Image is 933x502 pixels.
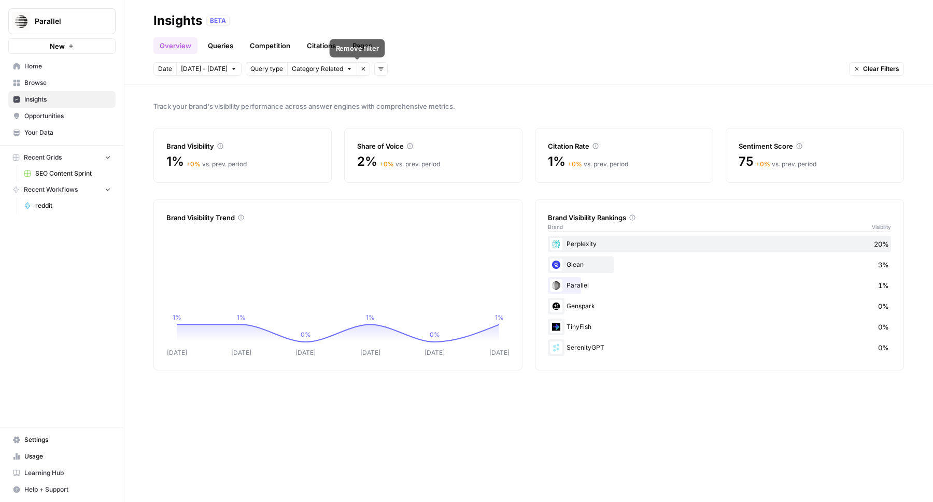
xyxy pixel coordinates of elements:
span: reddit [35,201,111,210]
tspan: [DATE] [295,349,316,356]
span: [DATE] - [DATE] [181,64,228,74]
div: Sentiment Score [739,141,891,151]
span: SEO Content Sprint [35,169,111,178]
tspan: [DATE] [231,349,251,356]
span: Track your brand's visibility performance across answer engines with comprehensive metrics. [153,101,904,111]
div: Send us a message [21,131,173,141]
a: SEO Content Sprint [19,165,116,182]
tspan: 0% [301,331,311,338]
div: Send us a message [10,122,197,150]
tspan: 1% [173,313,181,321]
img: Profile image for Engineering [131,17,151,37]
span: Date [158,64,172,74]
div: Share of Voice [357,141,510,151]
span: 1% [166,153,184,170]
div: vs. prev. period [756,160,816,169]
img: 4njby2xg3oi2lq7svbt75x6sachw [550,238,562,250]
span: Your Data [24,128,111,137]
button: Recent Grids [8,150,116,165]
span: Home [24,62,111,71]
span: 0% [878,301,889,311]
span: 3% [878,260,889,270]
a: reddit [19,197,116,214]
div: Perplexity [548,236,891,252]
span: 2% [357,153,377,170]
span: Learning Hub [24,468,111,478]
button: Help + Support [8,481,116,498]
div: Visit our Knowledge Base [21,164,174,175]
a: Your Data [8,124,116,141]
p: How can we help? [21,91,187,109]
span: 0% [878,342,889,353]
span: Clear Filters [863,64,899,74]
div: vs. prev. period [379,160,440,169]
span: Recent Workflows [24,185,78,194]
span: Settings [24,435,111,444]
div: Genspark [548,298,891,314]
button: Clear Filters [849,62,904,76]
img: Profile image for Manuel [150,17,171,37]
img: xzzqp6um5u5tch4f46td4r36a2nu [550,300,562,312]
span: Opportunities [24,111,111,121]
tspan: [DATE] [167,349,187,356]
img: Parallel Logo [12,12,31,31]
button: [DATE] - [DATE] [176,62,242,76]
div: Parallel [548,277,891,294]
div: BETA [206,16,230,26]
span: 0% [878,322,889,332]
div: Glean [548,256,891,273]
a: Queries [202,37,239,54]
img: 83t4tieyoqwejjbpwog4bdj0sla2 [550,279,562,292]
a: Pages [346,37,378,54]
div: Join our AI & SEO Builder's Community!Join our community of 1,000+ folks building the future of A... [11,295,196,345]
tspan: [DATE] [360,349,380,356]
a: Insights [8,91,116,108]
span: Parallel [35,16,97,26]
span: Browse [24,78,111,88]
span: + 0 % [379,160,394,168]
span: Insights [24,95,111,104]
span: Join our community of 1,000+ folks building the future of AI and SEO with AirOps. [21,315,181,335]
button: Category Related [287,62,357,76]
a: Usage [8,448,116,465]
div: Citation Rate [548,141,700,151]
div: Brand Visibility Trend [166,212,510,223]
span: 1% [548,153,566,170]
div: vs. prev. period [186,160,247,169]
button: Messages [104,323,207,365]
div: Join our AI & SEO Builder's Community! [21,304,186,314]
a: Opportunities [8,108,116,124]
span: New [50,41,65,51]
div: vs. prev. period [568,160,628,169]
a: Home [8,58,116,75]
div: Brand Visibility Rankings [548,212,891,223]
span: Visibility [872,223,891,231]
tspan: 0% [430,331,440,338]
span: + 0 % [186,160,201,168]
img: opdhyqjq9e9v6genfq59ut7sdua2 [550,259,562,271]
a: Browse [8,75,116,91]
div: SerenityGPT [548,339,891,356]
div: Insights [153,12,202,29]
a: Learning Hub [8,465,116,481]
span: 1% [878,280,889,291]
div: Brand Visibility [166,141,319,151]
img: logo [21,20,73,36]
span: Brand [548,223,563,231]
a: Competition [244,37,296,54]
button: Recent Workflows [8,182,116,197]
span: Category Related [292,64,343,74]
img: dkax8gbziqs6kidakq8k0qffts9m [550,321,562,333]
button: New [8,38,116,54]
div: TinyFish [548,319,891,335]
span: Recent Grids [24,153,62,162]
span: + 0 % [568,160,582,168]
span: Usage [24,452,111,461]
tspan: [DATE] [489,349,510,356]
p: Hi [PERSON_NAME] [21,74,187,91]
tspan: 1% [237,313,246,321]
button: Workspace: Parallel [8,8,116,34]
a: Settings [8,432,116,448]
a: Citations [301,37,342,54]
img: sqb66xcxibxlyu3sjixzn0gjxgbl [550,341,562,354]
